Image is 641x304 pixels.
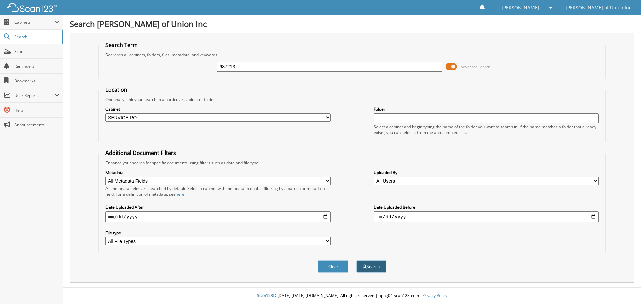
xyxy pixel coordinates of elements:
[374,106,599,112] label: Folder
[356,260,386,273] button: Search
[105,211,331,222] input: start
[102,160,602,166] div: Enhance your search for specific documents using filters such as date and file type.
[102,149,179,157] legend: Additional Document Filters
[14,19,55,25] span: Cabinets
[102,52,602,58] div: Searches all cabinets, folders, files, metadata, and keywords
[102,86,131,93] legend: Location
[105,186,331,197] div: All metadata fields are searched by default. Select a cabinet with metadata to enable filtering b...
[7,3,57,12] img: scan123-logo-white.svg
[105,106,331,112] label: Cabinet
[105,170,331,175] label: Metadata
[14,49,59,54] span: Scan
[176,191,184,197] a: here
[374,204,599,210] label: Date Uploaded Before
[257,293,273,298] span: Scan123
[318,260,348,273] button: Clear
[14,78,59,84] span: Bookmarks
[14,63,59,69] span: Reminders
[374,124,599,135] div: Select a cabinet and begin typing the name of the folder you want to search in. If the name match...
[102,41,141,49] legend: Search Term
[102,97,602,102] div: Optionally limit your search to a particular cabinet or folder
[566,6,631,10] span: [PERSON_NAME] of Union Inc
[461,64,490,69] span: Advanced Search
[14,34,58,40] span: Search
[63,288,641,304] div: © [DATE]-[DATE] [DOMAIN_NAME]. All rights reserved | appg04-scan123-com |
[374,211,599,222] input: end
[70,18,634,29] h1: Search [PERSON_NAME] of Union Inc
[422,293,447,298] a: Privacy Policy
[502,6,539,10] span: [PERSON_NAME]
[14,107,59,113] span: Help
[14,93,55,98] span: User Reports
[105,230,331,236] label: File type
[14,122,59,128] span: Announcements
[608,272,641,304] iframe: Chat Widget
[374,170,599,175] label: Uploaded By
[105,204,331,210] label: Date Uploaded After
